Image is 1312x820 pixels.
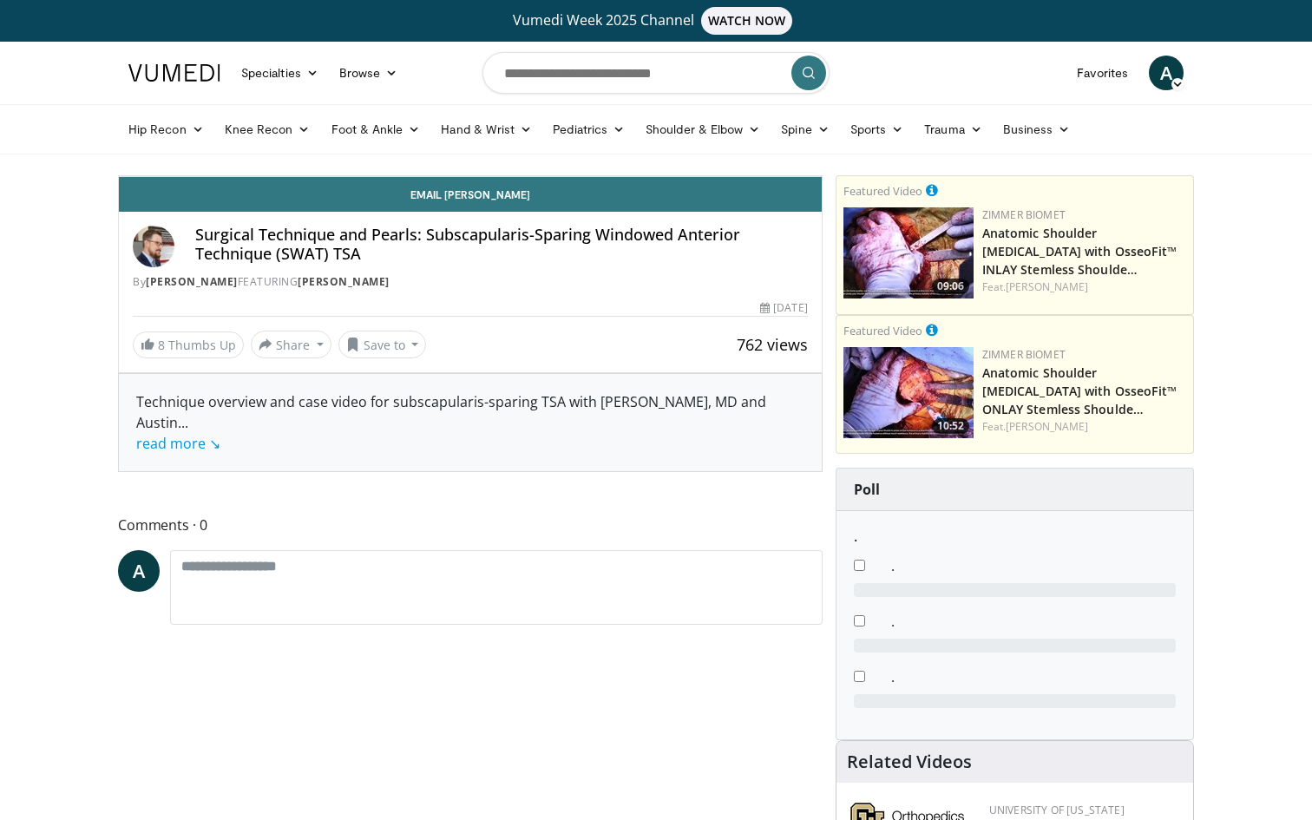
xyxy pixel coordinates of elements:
div: Feat. [982,279,1186,295]
small: Featured Video [843,183,922,199]
div: Technique overview and case video for subscapularis-sparing TSA with [PERSON_NAME], MD and Austin [136,391,804,454]
a: Shoulder & Elbow [635,112,771,147]
img: 68921608-6324-4888-87da-a4d0ad613160.150x105_q85_crop-smart_upscale.jpg [843,347,974,438]
a: Hip Recon [118,112,214,147]
input: Search topics, interventions [482,52,830,94]
span: Comments 0 [118,514,823,536]
strong: Poll [854,480,880,499]
div: [DATE] [760,300,807,316]
a: 09:06 [843,207,974,298]
img: VuMedi Logo [128,64,220,82]
span: 762 views [737,334,808,355]
a: [PERSON_NAME] [146,274,238,289]
span: WATCH NOW [701,7,793,35]
a: Vumedi Week 2025 ChannelWATCH NOW [131,7,1181,35]
video-js: Video Player [119,176,822,177]
a: 8 Thumbs Up [133,331,244,358]
img: Avatar [133,226,174,267]
a: Trauma [914,112,993,147]
button: Share [251,331,331,358]
a: Foot & Ankle [321,112,431,147]
a: read more ↘ [136,434,220,453]
h4: Related Videos [847,751,972,772]
a: Specialties [231,56,329,90]
a: 10:52 [843,347,974,438]
span: 10:52 [932,418,969,434]
div: Feat. [982,419,1186,435]
a: A [1149,56,1184,90]
h4: Surgical Technique and Pearls: Subscapularis-Sparing Windowed Anterior Technique (SWAT) TSA [195,226,808,263]
a: [PERSON_NAME] [1006,419,1088,434]
a: Email [PERSON_NAME] [119,177,822,212]
a: A [118,550,160,592]
a: Anatomic Shoulder [MEDICAL_DATA] with OsseoFit™ INLAY Stemless Shoulde… [982,225,1178,278]
a: Spine [771,112,839,147]
a: Sports [840,112,915,147]
a: Knee Recon [214,112,321,147]
dd: . [878,666,1189,687]
a: Hand & Wrist [430,112,542,147]
small: Featured Video [843,323,922,338]
a: Browse [329,56,409,90]
span: ... [136,413,220,453]
a: Business [993,112,1081,147]
a: [PERSON_NAME] [298,274,390,289]
a: Pediatrics [542,112,635,147]
h6: . [854,528,1176,545]
a: Zimmer Biomet [982,347,1066,362]
button: Save to [338,331,427,358]
span: 09:06 [932,279,969,294]
a: Favorites [1066,56,1138,90]
a: Zimmer Biomet [982,207,1066,222]
div: By FEATURING [133,274,808,290]
span: 8 [158,337,165,353]
a: [PERSON_NAME] [1006,279,1088,294]
img: 59d0d6d9-feca-4357-b9cd-4bad2cd35cb6.150x105_q85_crop-smart_upscale.jpg [843,207,974,298]
dd: . [878,555,1189,576]
a: Anatomic Shoulder [MEDICAL_DATA] with OsseoFit™ ONLAY Stemless Shoulde… [982,364,1178,417]
dd: . [878,611,1189,632]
